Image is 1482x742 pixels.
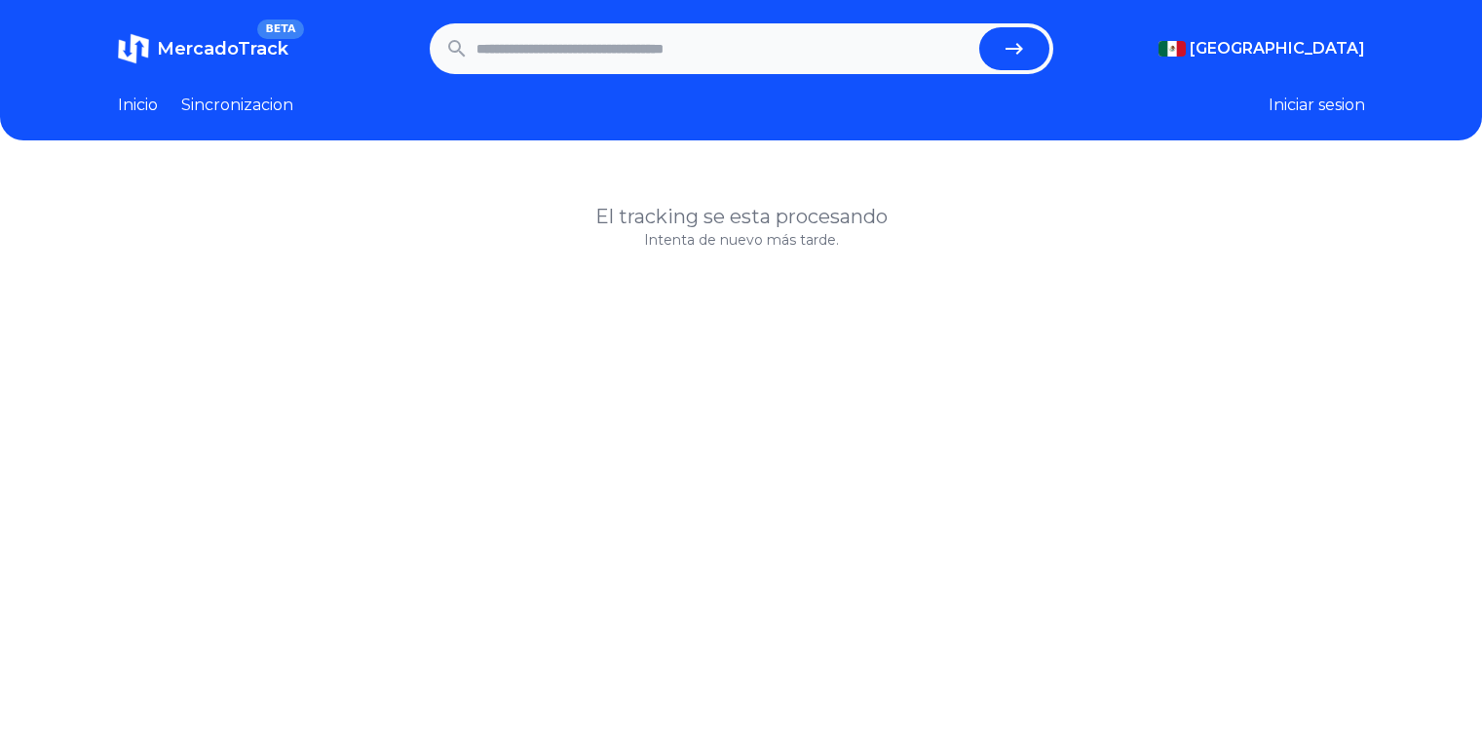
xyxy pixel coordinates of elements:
a: Sincronizacion [181,94,293,117]
button: [GEOGRAPHIC_DATA] [1159,37,1365,60]
img: MercadoTrack [118,33,149,64]
span: MercadoTrack [157,38,288,59]
a: MercadoTrackBETA [118,33,288,64]
img: Mexico [1159,41,1186,57]
p: Intenta de nuevo más tarde. [118,230,1365,250]
span: BETA [257,20,303,39]
h1: El tracking se esta procesando [118,203,1365,230]
span: [GEOGRAPHIC_DATA] [1190,37,1365,60]
a: Inicio [118,94,158,117]
button: Iniciar sesion [1269,94,1365,117]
